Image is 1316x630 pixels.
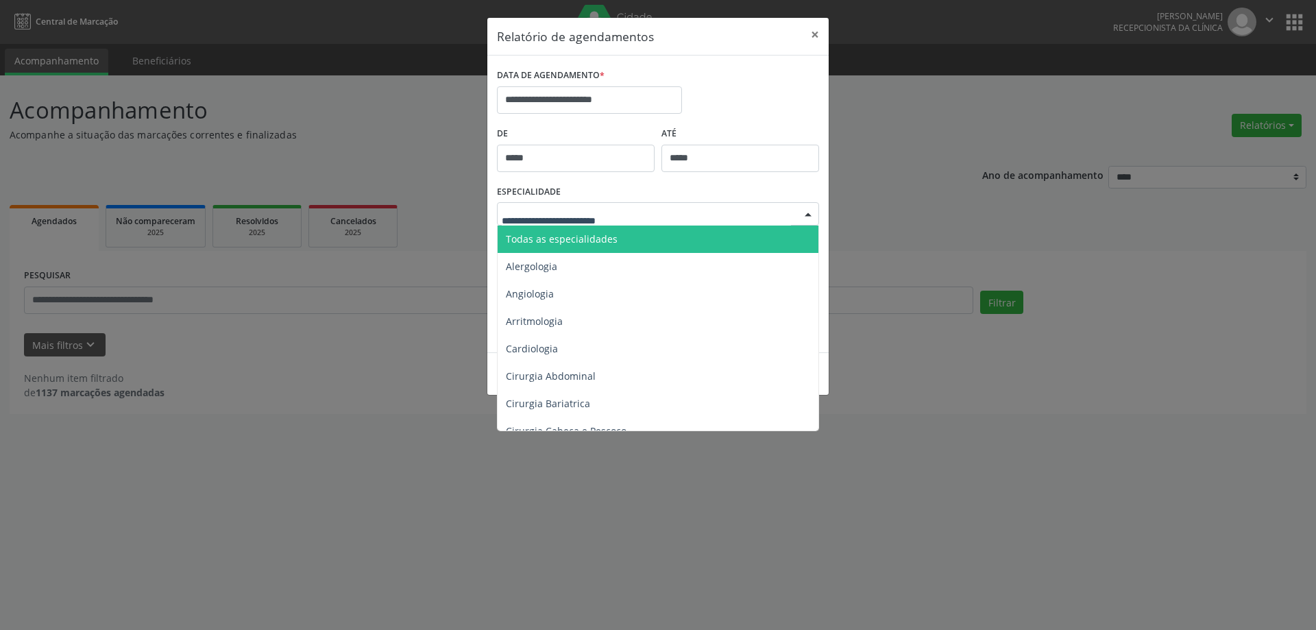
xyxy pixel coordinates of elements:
[506,287,554,300] span: Angiologia
[497,182,561,203] label: ESPECIALIDADE
[506,315,563,328] span: Arritmologia
[801,18,829,51] button: Close
[506,342,558,355] span: Cardiologia
[506,397,590,410] span: Cirurgia Bariatrica
[506,260,557,273] span: Alergologia
[506,369,596,383] span: Cirurgia Abdominal
[497,123,655,145] label: De
[661,123,819,145] label: ATÉ
[497,27,654,45] h5: Relatório de agendamentos
[497,65,605,86] label: DATA DE AGENDAMENTO
[506,424,626,437] span: Cirurgia Cabeça e Pescoço
[506,232,618,245] span: Todas as especialidades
